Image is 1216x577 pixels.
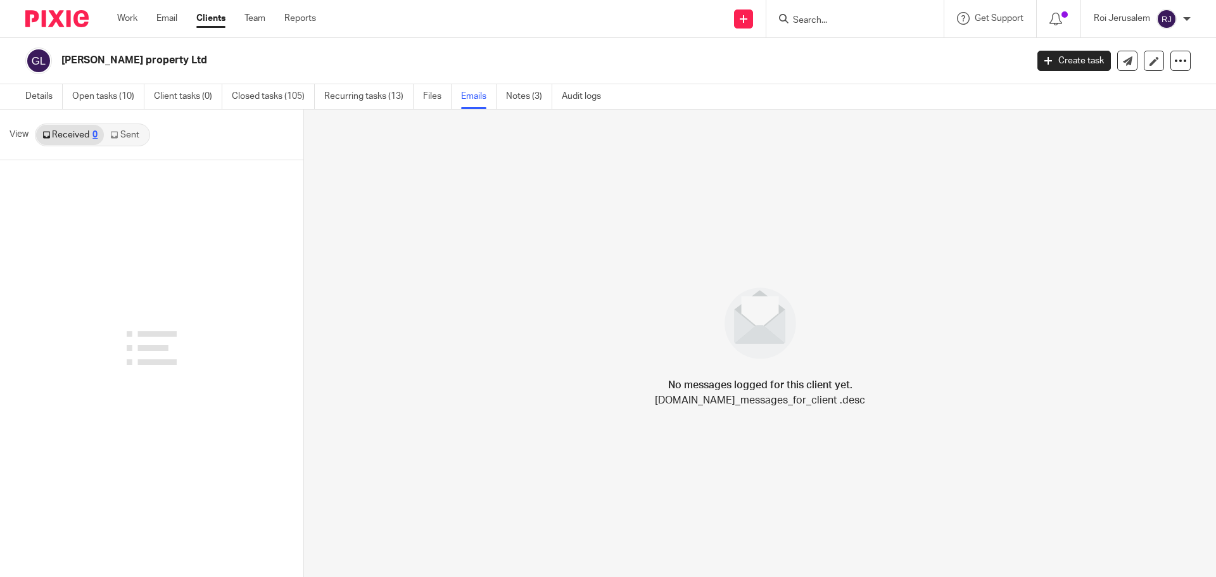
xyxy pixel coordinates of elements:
span: Get Support [975,14,1023,23]
a: Email [156,12,177,25]
a: Details [25,84,63,109]
p: [DOMAIN_NAME]_messages_for_client .desc [655,393,865,408]
img: image [716,279,804,367]
input: Search [792,15,906,27]
a: Open tasks (10) [72,84,144,109]
a: Reports [284,12,316,25]
a: Sent [104,125,148,145]
a: Emails [461,84,497,109]
a: Audit logs [562,84,611,109]
a: Recurring tasks (13) [324,84,414,109]
a: Client tasks (0) [154,84,222,109]
a: Received0 [36,125,104,145]
img: Pixie [25,10,89,27]
img: svg%3E [25,48,52,74]
a: Files [423,84,452,109]
h4: No messages logged for this client yet. [668,377,852,393]
h2: [PERSON_NAME] property Ltd [61,54,827,67]
a: Team [244,12,265,25]
a: Closed tasks (105) [232,84,315,109]
div: 0 [92,130,98,139]
a: Create task [1037,51,1111,71]
a: Notes (3) [506,84,552,109]
a: Work [117,12,137,25]
p: Roi Jerusalem [1094,12,1150,25]
span: View [9,128,28,141]
a: Clients [196,12,225,25]
img: svg%3E [1156,9,1177,29]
